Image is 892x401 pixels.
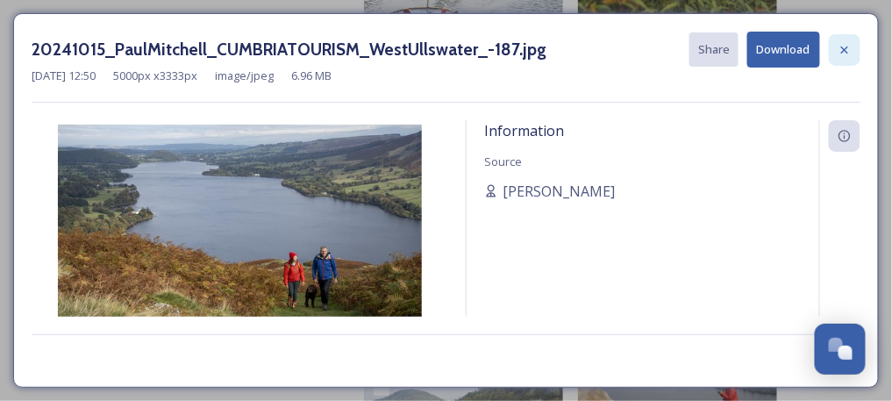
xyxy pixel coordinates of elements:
[484,121,564,140] span: Information
[32,37,546,62] h3: 20241015_PaulMitchell_CUMBRIATOURISM_WestUllswater_-187.jpg
[113,68,197,84] span: 5000 px x 3333 px
[291,68,332,84] span: 6.96 MB
[503,181,615,202] span: [PERSON_NAME]
[484,154,522,169] span: Source
[815,324,866,375] button: Open Chat
[215,68,274,84] span: image/jpeg
[689,32,739,67] button: Share
[32,68,96,84] span: [DATE] 12:50
[747,32,820,68] button: Download
[32,125,448,368] img: ca66e4d0-8177-4442-8963-186c5b40d946.jpg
